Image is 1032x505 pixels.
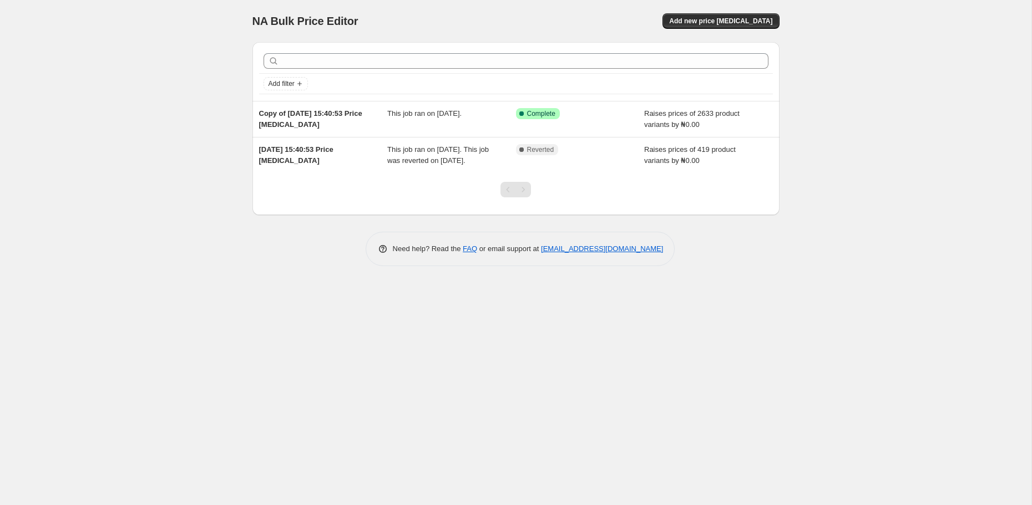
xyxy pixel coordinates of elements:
a: [EMAIL_ADDRESS][DOMAIN_NAME] [541,244,663,253]
nav: Pagination [500,182,531,197]
span: Need help? Read the [393,244,463,253]
a: FAQ [463,244,477,253]
span: Raises prices of 419 product variants by ₦0.00 [644,145,736,165]
span: Add filter [269,79,295,88]
span: Copy of [DATE] 15:40:53 Price [MEDICAL_DATA] [259,109,362,129]
span: NA Bulk Price Editor [252,15,358,27]
span: This job ran on [DATE]. [387,109,462,118]
span: Reverted [527,145,554,154]
button: Add new price [MEDICAL_DATA] [662,13,779,29]
span: [DATE] 15:40:53 Price [MEDICAL_DATA] [259,145,333,165]
span: Raises prices of 2633 product variants by ₦0.00 [644,109,740,129]
span: Complete [527,109,555,118]
button: Add filter [264,77,308,90]
span: or email support at [477,244,541,253]
span: This job ran on [DATE]. This job was reverted on [DATE]. [387,145,489,165]
span: Add new price [MEDICAL_DATA] [669,17,772,25]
